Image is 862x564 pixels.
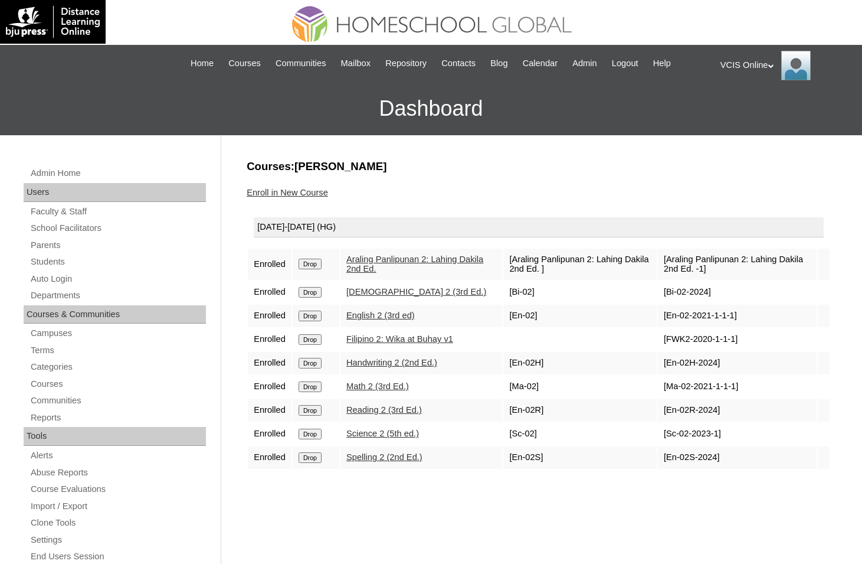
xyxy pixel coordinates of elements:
[248,305,291,327] td: Enrolled
[658,423,817,445] td: [Sc-02-2023-1]
[24,427,206,446] div: Tools
[346,382,409,391] a: Math 2 (3rd Ed.)
[248,352,291,374] td: Enrolled
[346,452,422,462] a: Spelling 2 (2nd Ed.)
[658,328,817,351] td: [FWK2-2020-1-1-1]
[248,281,291,304] td: Enrolled
[658,446,817,469] td: [En-02S-2024]
[606,57,644,70] a: Logout
[24,305,206,324] div: Courses & Communities
[299,311,322,321] input: Drop
[24,183,206,202] div: Users
[30,272,206,286] a: Auto Login
[523,57,558,70] span: Calendar
[30,238,206,253] a: Parents
[185,57,219,70] a: Home
[248,376,291,398] td: Enrolled
[335,57,377,70] a: Mailbox
[30,499,206,514] a: Import / Export
[30,288,206,303] a: Departments
[503,446,657,469] td: [En-02S]
[248,446,291,469] td: Enrolled
[503,399,657,422] td: [En-02R]
[248,328,291,351] td: Enrolled
[658,399,817,422] td: [En-02R-2024]
[30,516,206,530] a: Clone Tools
[385,57,427,70] span: Repository
[341,57,371,70] span: Mailbox
[299,452,322,463] input: Drop
[191,57,214,70] span: Home
[299,334,322,345] input: Drop
[720,51,850,80] div: VCIS Online
[781,51,811,80] img: VCIS Online Admin
[254,217,824,237] div: [DATE]-[DATE] (HG)
[30,343,206,358] a: Terms
[503,249,657,280] td: [Araling Panlipunan 2: Lahing Dakila 2nd Ed. ]
[299,405,322,416] input: Drop
[270,57,332,70] a: Communities
[503,352,657,374] td: [En-02H]
[299,287,322,298] input: Drop
[435,57,481,70] a: Contacts
[612,57,638,70] span: Logout
[503,423,657,445] td: [Sc-02]
[30,465,206,480] a: Abuse Reports
[30,549,206,564] a: End Users Session
[299,358,322,369] input: Drop
[503,376,657,398] td: [Ma-02]
[6,6,100,38] img: logo-white.png
[228,57,261,70] span: Courses
[30,482,206,497] a: Course Evaluations
[30,533,206,547] a: Settings
[299,259,322,269] input: Drop
[572,57,597,70] span: Admin
[30,204,206,219] a: Faculty & Staff
[441,57,476,70] span: Contacts
[30,326,206,341] a: Campuses
[30,221,206,236] a: School Facilitators
[658,352,817,374] td: [En-02H-2024]
[30,410,206,425] a: Reports
[299,382,322,392] input: Drop
[346,255,483,274] a: Araling Panlipunan 2: Lahing Dakila 2nd Ed.
[30,166,206,181] a: Admin Home
[379,57,432,70] a: Repository
[346,287,486,296] a: [DEMOGRAPHIC_DATA] 2 (3rd Ed.)
[222,57,267,70] a: Courses
[247,159,831,174] h3: Courses:[PERSON_NAME]
[30,393,206,408] a: Communities
[346,358,437,367] a: Handwriting 2 (2nd Ed.)
[6,82,856,135] h3: Dashboard
[346,405,422,415] a: Reading 2 (3rd Ed.)
[658,376,817,398] td: [Ma-02-2021-1-1-1]
[30,377,206,392] a: Courses
[658,281,817,304] td: [Bi-02-2024]
[299,429,322,439] input: Drop
[346,334,453,344] a: Filipino 2: Wika at Buhay v1
[346,311,415,320] a: English 2 (3rd ed)
[517,57,563,70] a: Calendar
[503,305,657,327] td: [En-02]
[248,423,291,445] td: Enrolled
[276,57,326,70] span: Communities
[653,57,671,70] span: Help
[346,429,419,438] a: Science 2 (5th ed.)
[566,57,603,70] a: Admin
[503,281,657,304] td: [Bi-02]
[490,57,507,70] span: Blog
[30,360,206,374] a: Categories
[647,57,677,70] a: Help
[30,255,206,269] a: Students
[30,448,206,463] a: Alerts
[484,57,513,70] a: Blog
[247,188,328,197] a: Enroll in New Course
[658,305,817,327] td: [En-02-2021-1-1-1]
[248,399,291,422] td: Enrolled
[658,249,817,280] td: [Araling Panlipunan 2: Lahing Dakila 2nd Ed. -1]
[248,249,291,280] td: Enrolled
